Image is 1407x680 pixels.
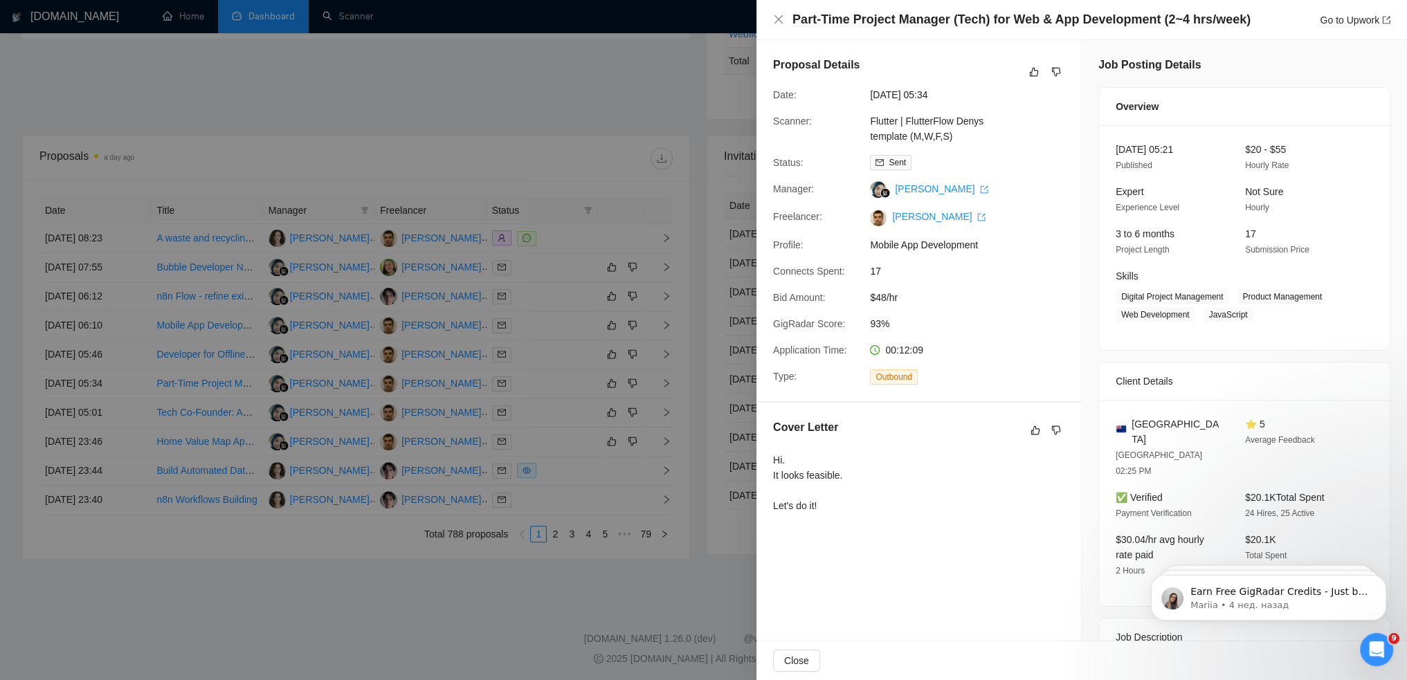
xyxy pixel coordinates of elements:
span: export [980,185,988,194]
div: Client Details [1116,362,1373,400]
span: $20.1K Total Spent [1245,492,1324,503]
span: Outbound [870,369,918,385]
span: Manager: [773,183,814,194]
span: mail [875,158,884,167]
span: 9 [1388,633,1399,644]
span: Scanner: [773,116,812,127]
span: dislike [1051,425,1061,436]
span: like [1029,66,1039,77]
span: GigRadar Score: [773,318,845,329]
span: Experience Level [1116,203,1179,212]
span: clock-circle [870,345,880,355]
h5: Cover Letter [773,419,838,436]
span: like [1031,425,1040,436]
span: Project Length [1116,245,1169,255]
div: Hi. It looks feasible. Let's do it! [773,452,842,513]
a: Flutter | FlutterFlow Denys template (M,W,F,S) [870,116,983,142]
img: gigradar-bm.png [880,188,890,198]
span: Connects Spent: [773,266,845,277]
span: [DATE] 05:34 [870,87,1078,102]
button: dislike [1048,64,1064,80]
img: 🇳🇿 [1116,424,1126,434]
iframe: Intercom notifications сообщение [1130,546,1407,643]
span: [GEOGRAPHIC_DATA] [1132,416,1223,447]
span: export [1382,16,1390,24]
iframe: Intercom live chat [1360,633,1393,666]
span: Mobile App Development [870,237,1078,252]
span: Overview [1116,99,1159,114]
span: Payment Verification [1116,508,1191,518]
a: [PERSON_NAME] export [895,183,988,194]
span: ⭐ 5 [1245,419,1265,430]
span: Profile: [773,239,804,250]
span: Sent [889,158,906,167]
span: [DATE] 05:21 [1116,144,1173,155]
span: Date: [773,89,796,100]
button: like [1027,422,1044,439]
span: export [977,213,986,221]
span: ✅ Verified [1116,492,1163,503]
span: close [773,14,784,25]
span: Product Management [1237,289,1327,304]
img: c14gZxwW70ZUlxj-9je09QlSqpdzn8JhilYIZxo4_Fua7IqQdPri2NmQWHvYUJ9WAD [870,210,887,226]
span: Published [1116,160,1152,170]
div: Job Description [1116,618,1373,656]
button: Close [773,14,784,26]
span: Expert [1116,186,1143,197]
span: Digital Project Management [1116,289,1228,304]
span: Web Development [1116,307,1195,322]
span: $20.1K [1245,534,1276,545]
a: [PERSON_NAME] export [892,211,986,222]
span: 3 to 6 months [1116,228,1174,239]
span: Type: [773,371,797,382]
span: dislike [1051,66,1061,77]
span: Close [784,653,809,668]
span: Bid Amount: [773,292,826,303]
span: 17 [870,264,1078,279]
button: Close [773,650,820,672]
span: Application Time: [773,344,847,356]
h5: Job Posting Details [1098,57,1201,73]
span: [GEOGRAPHIC_DATA] 02:25 PM [1116,450,1202,476]
span: 24 Hires, 25 Active [1245,508,1314,518]
span: Submission Price [1245,245,1309,255]
span: Freelancer: [773,211,822,222]
span: 00:12:09 [885,344,923,356]
span: JavaScript [1204,307,1253,322]
h4: Part-Time Project Manager (Tech) for Web & App Development (2~4 hrs/week) [792,11,1251,28]
span: 17 [1245,228,1256,239]
h5: Proposal Details [773,57,860,73]
span: Status: [773,157,804,168]
span: 2 Hours [1116,566,1145,576]
button: like [1026,64,1042,80]
span: Hourly [1245,203,1269,212]
span: Not Sure [1245,186,1283,197]
span: Hourly Rate [1245,160,1289,170]
span: $20 - $55 [1245,144,1286,155]
button: dislike [1048,422,1064,439]
span: Skills [1116,270,1138,282]
span: Average Feedback [1245,435,1315,445]
span: 93% [870,316,1078,331]
span: $48/hr [870,290,1078,305]
a: Go to Upworkexport [1320,15,1390,26]
span: $30.04/hr avg hourly rate paid [1116,534,1204,560]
